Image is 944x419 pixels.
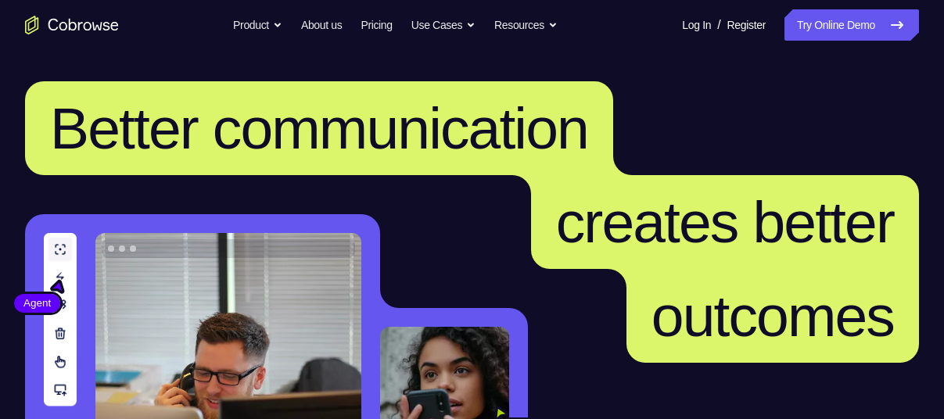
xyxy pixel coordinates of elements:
[50,95,588,161] span: Better communication
[682,9,711,41] a: Log In
[717,16,720,34] span: /
[233,9,282,41] button: Product
[25,16,119,34] a: Go to the home page
[651,283,894,349] span: outcomes
[411,9,476,41] button: Use Cases
[301,9,342,41] a: About us
[361,9,392,41] a: Pricing
[784,9,919,41] a: Try Online Demo
[727,9,766,41] a: Register
[556,189,894,255] span: creates better
[494,9,558,41] button: Resources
